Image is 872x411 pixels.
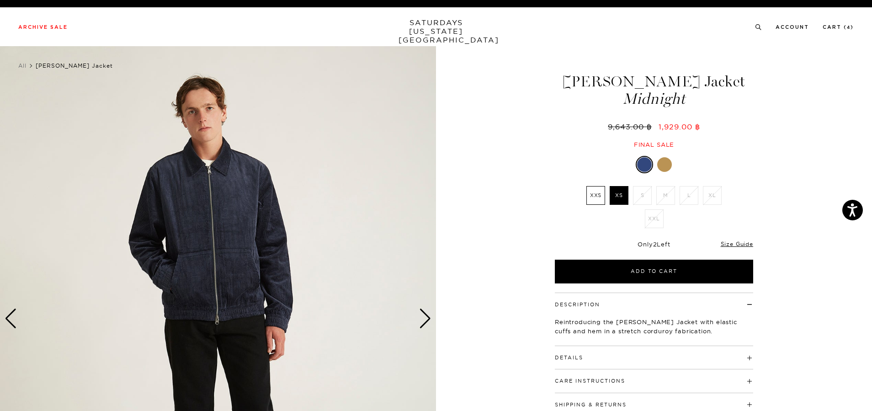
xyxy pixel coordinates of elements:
[5,309,17,329] div: Previous slide
[555,240,753,248] div: Only Left
[399,18,474,44] a: SATURDAYS[US_STATE][GEOGRAPHIC_DATA]
[555,379,625,384] button: Care Instructions
[18,62,27,69] a: All
[18,25,68,30] a: Archive Sale
[659,122,700,131] span: 1,929.00 ฿
[721,240,753,247] a: Size Guide
[823,25,854,30] a: Cart (4)
[555,302,600,307] button: Description
[555,317,753,336] p: Reintroducing the [PERSON_NAME] Jacket with elastic cuffs and hem in a stretch corduroy fabrication.
[608,122,655,131] del: 9,643.00 ฿
[653,240,657,248] span: 2
[419,309,431,329] div: Next slide
[555,355,583,360] button: Details
[555,260,753,283] button: Add to Cart
[610,186,628,205] label: XS
[553,91,755,107] span: Midnight
[776,25,809,30] a: Account
[553,74,755,107] h1: [PERSON_NAME] Jacket
[586,186,605,205] label: XXS
[36,62,113,69] span: [PERSON_NAME] Jacket
[847,26,851,30] small: 4
[555,402,627,407] button: Shipping & Returns
[553,141,755,149] div: Final sale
